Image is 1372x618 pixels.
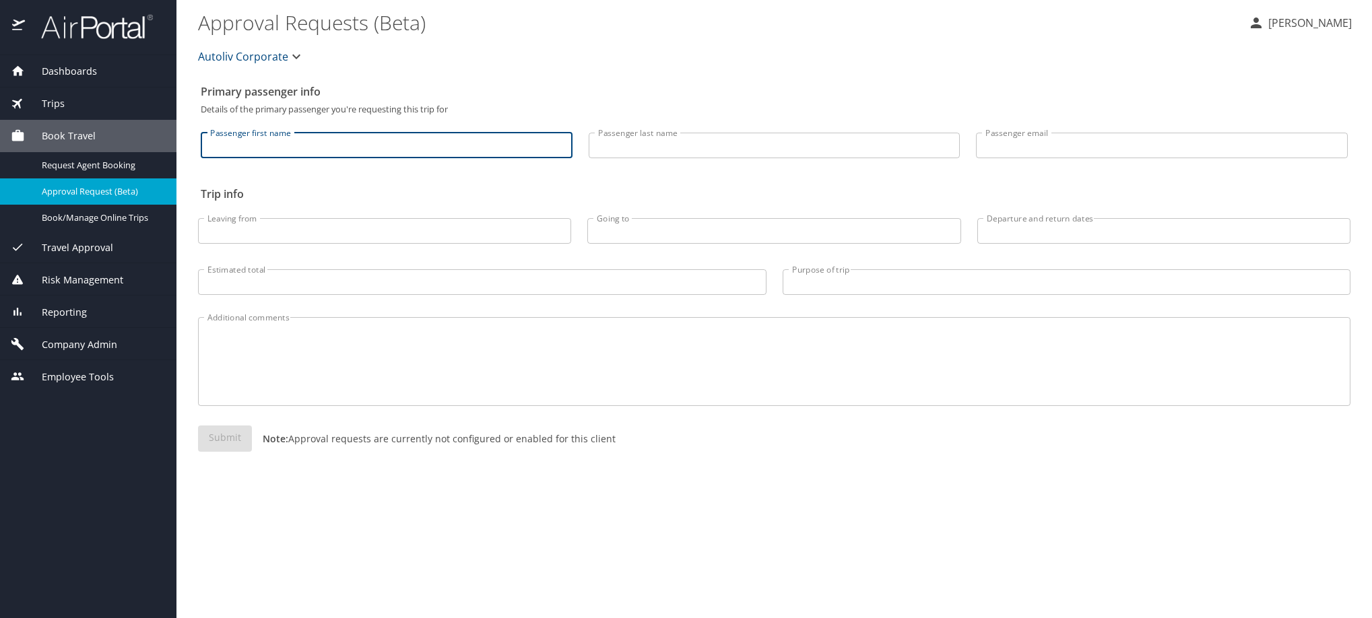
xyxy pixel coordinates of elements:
span: Request Agent Booking [42,159,160,172]
h2: Trip info [201,183,1348,205]
img: icon-airportal.png [12,13,26,40]
span: Reporting [25,305,87,320]
p: [PERSON_NAME] [1264,15,1352,31]
h1: Approval Requests (Beta) [198,1,1237,43]
span: Dashboards [25,64,97,79]
span: Approval Request (Beta) [42,185,160,198]
span: Trips [25,96,65,111]
p: Approval requests are currently not configured or enabled for this client [252,432,616,446]
span: Autoliv Corporate [198,47,288,66]
span: Book/Manage Online Trips [42,211,160,224]
span: Risk Management [25,273,123,287]
img: airportal-logo.png [26,13,153,40]
span: Book Travel [25,129,96,143]
span: Employee Tools [25,370,114,384]
span: Company Admin [25,337,117,352]
h2: Primary passenger info [201,81,1348,102]
span: Travel Approval [25,240,113,255]
button: [PERSON_NAME] [1243,11,1357,35]
p: Details of the primary passenger you're requesting this trip for [201,105,1348,114]
strong: Note: [263,432,288,445]
button: Autoliv Corporate [193,43,310,70]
